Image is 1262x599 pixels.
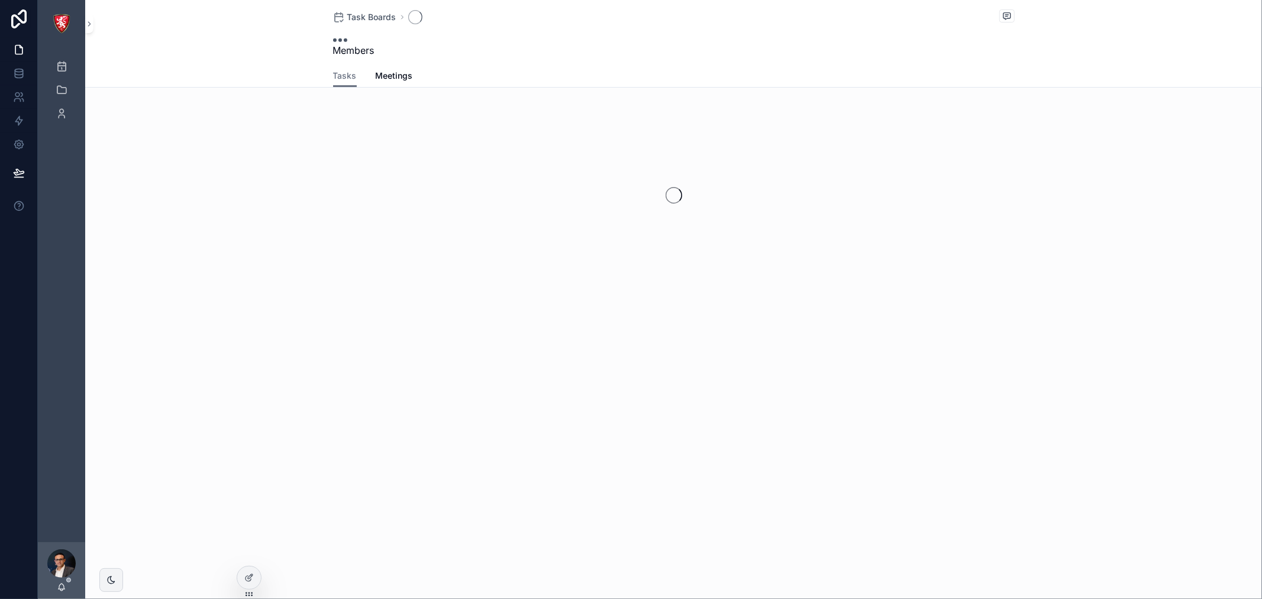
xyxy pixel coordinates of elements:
span: Tasks [333,70,357,82]
span: Meetings [376,70,413,82]
a: Tasks [333,65,357,88]
img: App logo [52,14,71,33]
a: Meetings [376,65,413,89]
a: Task Boards [333,11,396,23]
div: scrollable content [38,47,85,140]
span: Members [333,43,375,57]
span: Task Boards [347,11,396,23]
